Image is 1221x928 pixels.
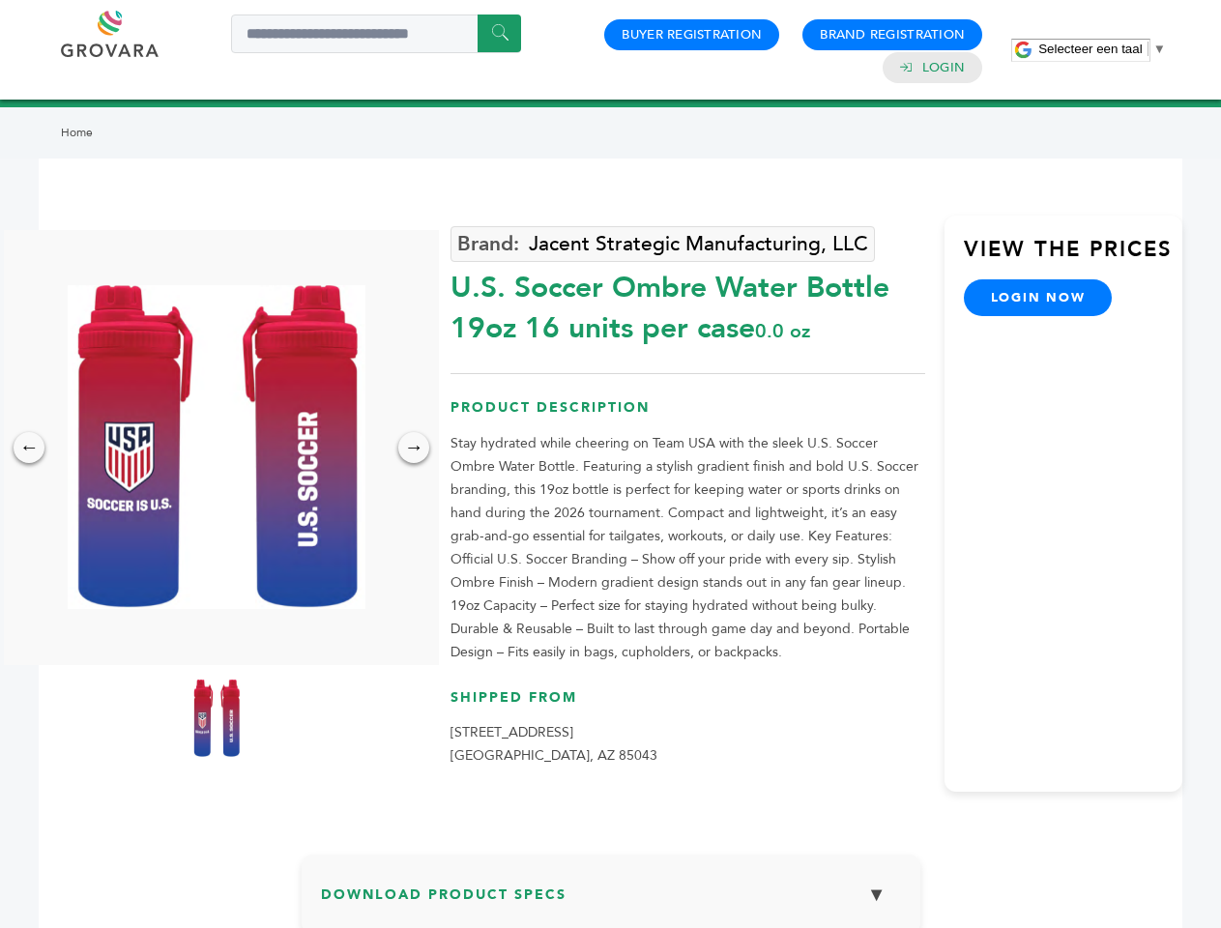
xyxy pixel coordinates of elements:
[622,26,762,43] a: Buyer Registration
[1038,42,1166,56] a: Selecteer een taal​
[1148,42,1148,56] span: ​
[61,125,93,140] a: Home
[398,432,429,463] div: →
[922,59,965,76] a: Login
[1038,42,1142,56] span: Selecteer een taal
[192,680,241,757] img: U.S. Soccer Ombre Water Bottle – 19oz 16 units per case 0.0 oz
[755,318,810,344] span: 0.0 oz
[451,258,925,349] div: U.S. Soccer Ombre Water Bottle 19oz 16 units per case
[1153,42,1166,56] span: ▼
[451,721,925,768] p: [STREET_ADDRESS] [GEOGRAPHIC_DATA], AZ 85043
[964,235,1182,279] h3: View the Prices
[853,874,901,915] button: ▼
[451,398,925,432] h3: Product Description
[451,226,875,262] a: Jacent Strategic Manufacturing, LLC
[451,432,925,664] p: Stay hydrated while cheering on Team USA with the sleek U.S. Soccer Ombre Water Bottle. Featuring...
[964,279,1113,316] a: login now
[231,14,521,53] input: Search a product or brand...
[68,285,365,609] img: U.S. Soccer Ombre Water Bottle – 19oz 16 units per case 0.0 oz
[14,432,44,463] div: ←
[451,688,925,722] h3: Shipped From
[820,26,965,43] a: Brand Registration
